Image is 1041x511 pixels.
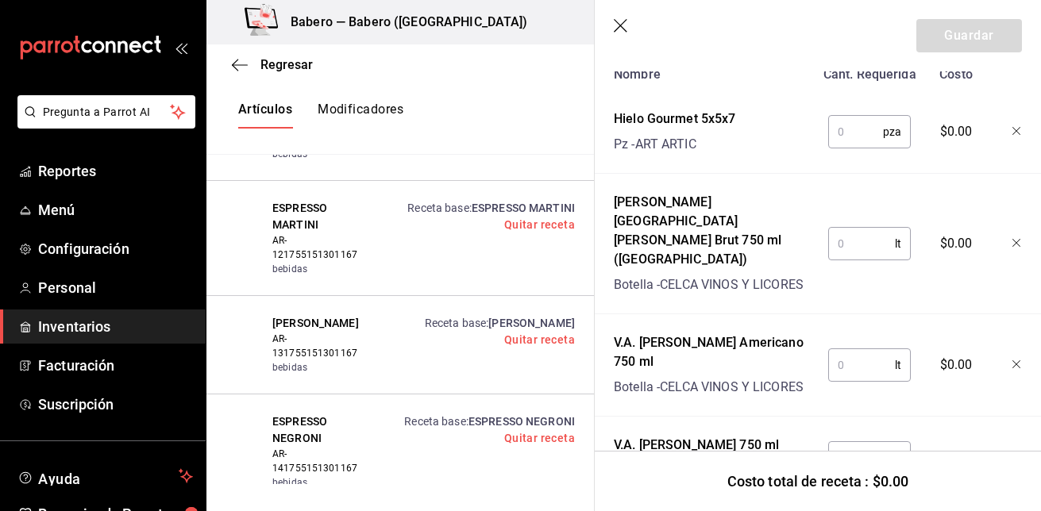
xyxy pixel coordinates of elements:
div: lt [828,348,911,382]
span: bebidas [272,475,357,490]
button: Modificadores [318,102,403,129]
div: Hielo Gourmet 5x5x7 [614,109,736,129]
span: ESPRESSO MARTINI [272,200,357,233]
button: Pregunta a Parrot AI [17,95,195,129]
input: 0 [828,442,895,474]
span: $0.00 [940,448,973,467]
button: Regresar [232,57,313,72]
span: Suscripción [38,394,193,415]
div: Nombre [607,59,815,84]
div: [PERSON_NAME][GEOGRAPHIC_DATA] [PERSON_NAME] Brut 750 ml ([GEOGRAPHIC_DATA]) [614,193,815,269]
h3: Babero — Babero ([GEOGRAPHIC_DATA]) [278,13,528,32]
span: Ayuda [38,467,172,486]
span: bebidas [272,262,357,276]
a: Receta base : [407,202,575,214]
input: 0 [828,116,883,148]
span: [PERSON_NAME] [272,315,359,332]
div: lt [828,227,911,260]
a: Receta base : [404,415,575,428]
div: Costo [919,59,988,84]
div: Botella - CELCA VINOS Y LICORES [614,275,815,294]
div: V.A. [PERSON_NAME] 750 ml [614,436,804,455]
span: ESPRESSO NEGRONI [468,415,575,428]
div: lt [828,441,911,474]
span: Menú [38,199,193,221]
div: Botella - CELCA VINOS Y LICORES [614,378,815,397]
span: $0.00 [940,122,973,141]
div: navigation tabs [238,102,403,129]
a: Quitar receta [504,218,575,231]
div: V.A. [PERSON_NAME] Americano 750 ml [614,333,815,371]
span: AR-141755151301167 [272,447,357,475]
span: Personal [38,277,193,298]
a: Quitar receta [504,432,575,444]
span: [PERSON_NAME] [488,317,575,329]
span: $0.00 [940,234,973,253]
div: Costo total de receta : $0.00 [595,451,1041,511]
span: Facturación [38,355,193,376]
input: 0 [828,228,895,259]
span: ESPRESSO NEGRONI [272,413,357,447]
span: AR-121755151301167 [272,233,357,262]
span: Regresar [260,57,313,72]
span: Pregunta a Parrot AI [43,104,171,121]
span: $0.00 [940,355,973,375]
span: Configuración [38,238,193,259]
button: Artículos [238,102,292,129]
div: Cant. Requerida [815,59,919,84]
button: open_drawer_menu [175,41,187,54]
input: 0 [828,349,895,381]
span: ESPRESSO MARTINI [472,202,575,214]
div: Pz - ART ARTIC [614,135,736,154]
span: Reportes [38,160,193,182]
span: AR-131755151301167 [272,332,359,360]
span: Inventarios [38,316,193,337]
a: Receta base : [425,317,575,329]
span: bebidas [272,360,359,375]
a: Quitar receta [504,333,575,346]
div: pza [828,115,911,148]
a: Pregunta a Parrot AI [11,115,195,132]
